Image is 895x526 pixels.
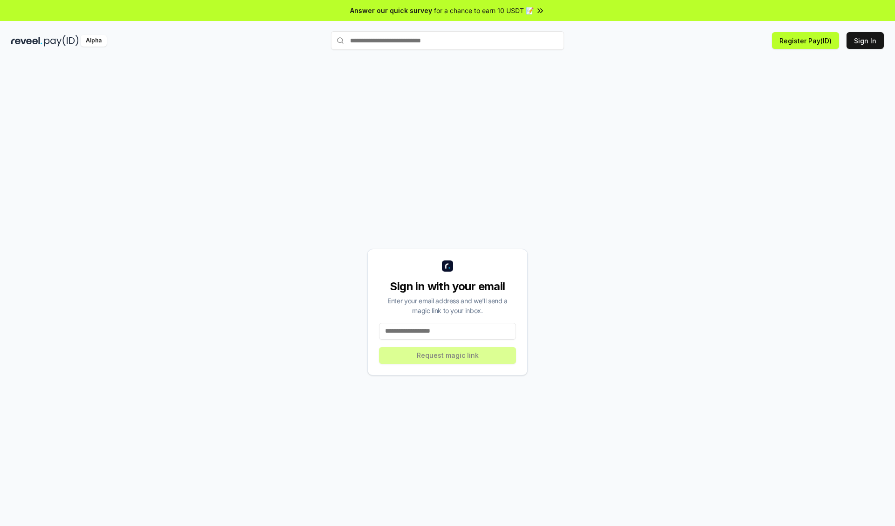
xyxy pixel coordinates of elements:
div: Alpha [81,35,107,47]
img: pay_id [44,35,79,47]
button: Sign In [847,32,884,49]
img: logo_small [442,260,453,272]
div: Enter your email address and we’ll send a magic link to your inbox. [379,296,516,315]
button: Register Pay(ID) [772,32,839,49]
img: reveel_dark [11,35,42,47]
span: Answer our quick survey [350,6,432,15]
div: Sign in with your email [379,279,516,294]
span: for a chance to earn 10 USDT 📝 [434,6,534,15]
